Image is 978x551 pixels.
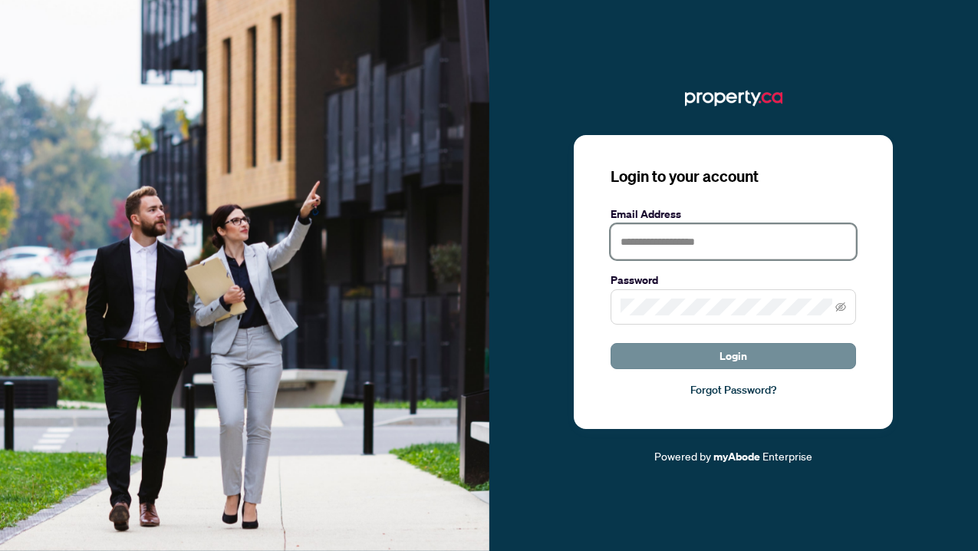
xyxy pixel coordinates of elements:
span: eye-invisible [835,302,846,312]
label: Email Address [611,206,856,223]
a: myAbode [713,448,760,465]
a: Forgot Password? [611,381,856,398]
h3: Login to your account [611,166,856,187]
span: Login [720,344,747,368]
img: ma-logo [685,86,782,111]
label: Password [611,272,856,289]
span: Enterprise [762,449,812,463]
button: Login [611,343,856,369]
span: Powered by [654,449,711,463]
